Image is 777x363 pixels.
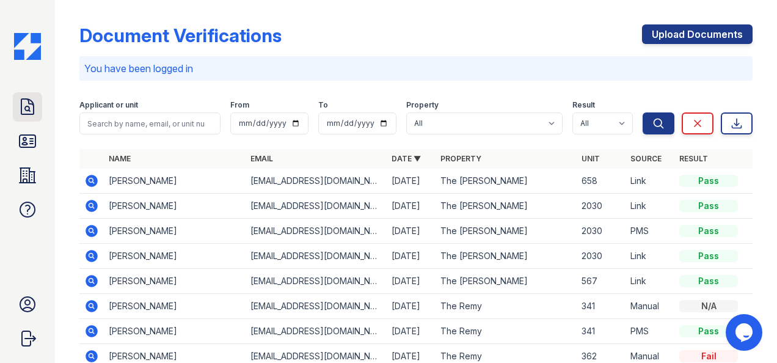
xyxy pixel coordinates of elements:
td: Manual [626,294,674,319]
td: The Remy [436,319,577,344]
div: Fail [679,350,738,362]
td: The [PERSON_NAME] [436,269,577,294]
input: Search by name, email, or unit number [79,112,221,134]
div: Pass [679,250,738,262]
div: Pass [679,325,738,337]
td: [EMAIL_ADDRESS][DOMAIN_NAME] [246,294,387,319]
div: Pass [679,275,738,287]
td: [EMAIL_ADDRESS][DOMAIN_NAME] [246,244,387,269]
td: 658 [577,169,626,194]
td: [PERSON_NAME] [104,319,245,344]
div: Document Verifications [79,24,282,46]
td: PMS [626,319,674,344]
iframe: chat widget [726,314,765,351]
td: [EMAIL_ADDRESS][DOMAIN_NAME] [246,269,387,294]
td: Link [626,269,674,294]
td: The [PERSON_NAME] [436,219,577,244]
div: Pass [679,200,738,212]
td: [DATE] [387,319,436,344]
a: Property [440,154,481,163]
td: The [PERSON_NAME] [436,244,577,269]
td: Link [626,169,674,194]
td: [EMAIL_ADDRESS][DOMAIN_NAME] [246,319,387,344]
a: Email [250,154,273,163]
td: [DATE] [387,169,436,194]
td: [DATE] [387,294,436,319]
a: Unit [582,154,600,163]
td: PMS [626,219,674,244]
td: [PERSON_NAME] [104,169,245,194]
p: You have been logged in [84,61,748,76]
div: N/A [679,300,738,312]
td: The [PERSON_NAME] [436,169,577,194]
td: [DATE] [387,219,436,244]
td: Link [626,244,674,269]
td: [DATE] [387,244,436,269]
td: [DATE] [387,269,436,294]
td: 2030 [577,194,626,219]
td: Link [626,194,674,219]
td: [PERSON_NAME] [104,244,245,269]
td: [PERSON_NAME] [104,219,245,244]
td: The Remy [436,294,577,319]
td: The [PERSON_NAME] [436,194,577,219]
td: [PERSON_NAME] [104,194,245,219]
img: CE_Icon_Blue-c292c112584629df590d857e76928e9f676e5b41ef8f769ba2f05ee15b207248.png [14,33,41,60]
td: [DATE] [387,194,436,219]
td: [EMAIL_ADDRESS][DOMAIN_NAME] [246,169,387,194]
label: Applicant or unit [79,100,138,110]
a: Result [679,154,708,163]
label: From [230,100,249,110]
a: Source [630,154,662,163]
td: [EMAIL_ADDRESS][DOMAIN_NAME] [246,194,387,219]
td: 2030 [577,244,626,269]
td: 341 [577,319,626,344]
div: Pass [679,175,738,187]
td: 2030 [577,219,626,244]
div: Pass [679,225,738,237]
td: [PERSON_NAME] [104,269,245,294]
label: Property [406,100,439,110]
td: [PERSON_NAME] [104,294,245,319]
td: [EMAIL_ADDRESS][DOMAIN_NAME] [246,219,387,244]
td: 567 [577,269,626,294]
a: Date ▼ [392,154,421,163]
td: 341 [577,294,626,319]
a: Upload Documents [642,24,753,44]
label: Result [572,100,595,110]
label: To [318,100,328,110]
a: Name [109,154,131,163]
